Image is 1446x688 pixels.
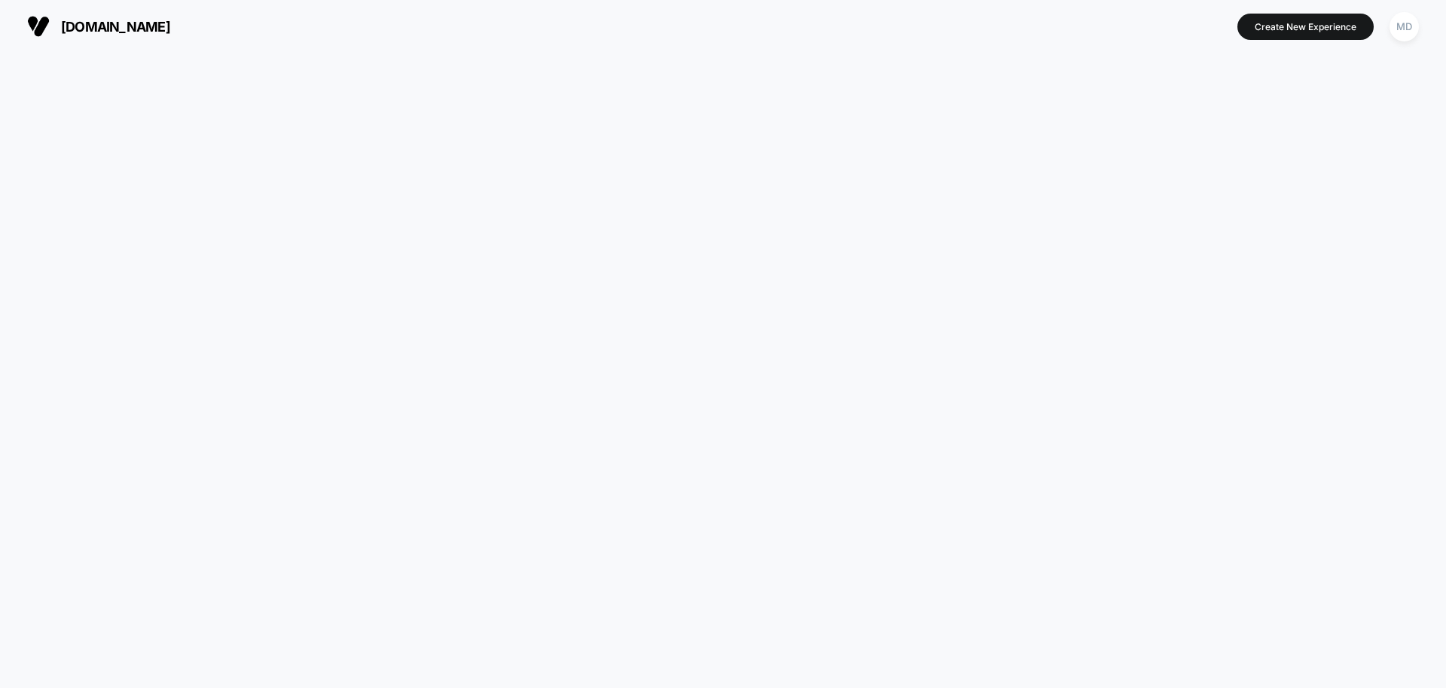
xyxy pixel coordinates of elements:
img: Visually logo [27,15,50,38]
button: [DOMAIN_NAME] [23,14,175,38]
button: MD [1385,11,1423,42]
button: Create New Experience [1237,14,1374,40]
span: [DOMAIN_NAME] [61,19,170,35]
div: MD [1390,12,1419,41]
